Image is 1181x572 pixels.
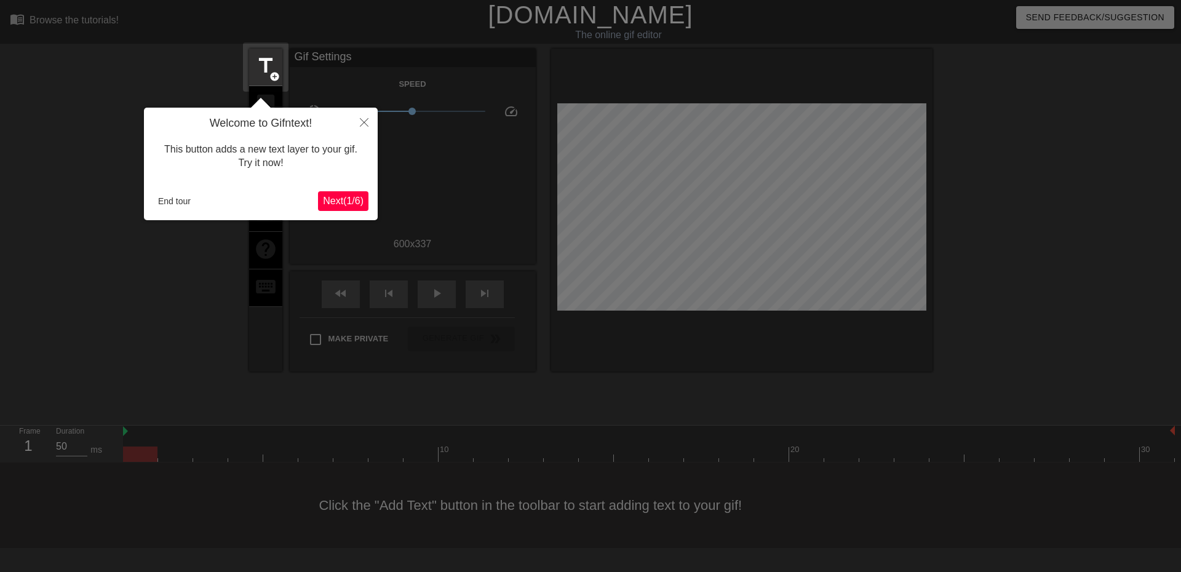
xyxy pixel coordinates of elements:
button: Next [318,191,368,211]
div: This button adds a new text layer to your gif. Try it now! [153,130,368,183]
button: End tour [153,192,196,210]
span: Next ( 1 / 6 ) [323,196,364,206]
button: Close [351,108,378,136]
h4: Welcome to Gifntext! [153,117,368,130]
